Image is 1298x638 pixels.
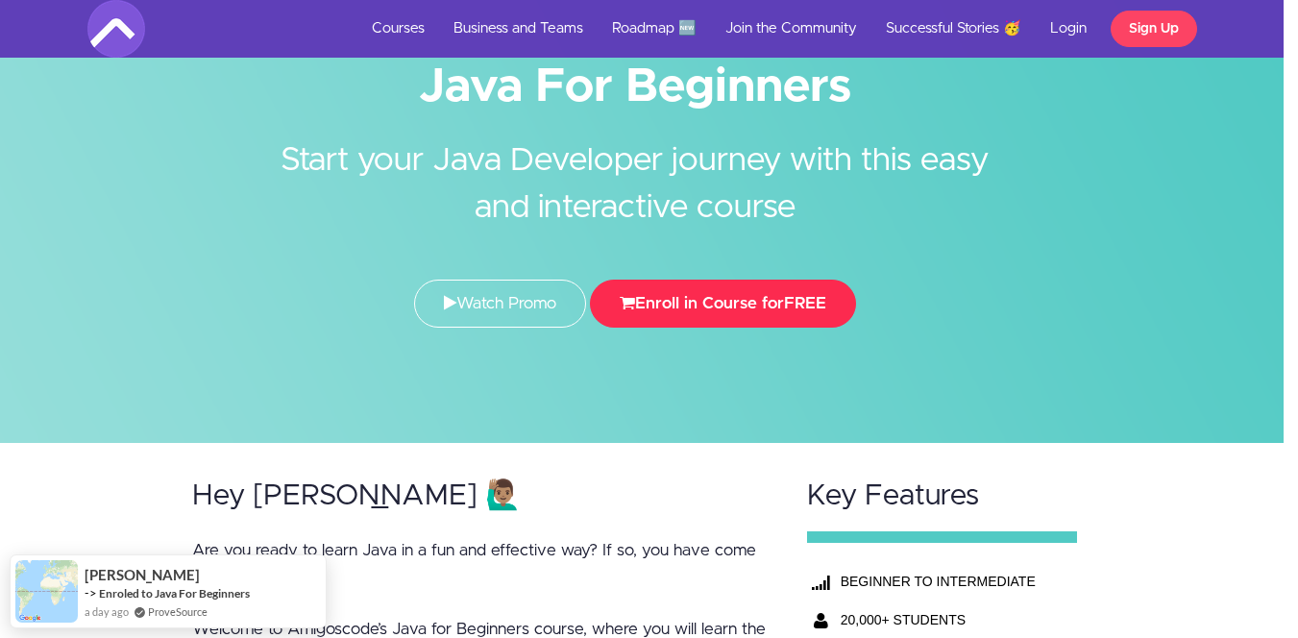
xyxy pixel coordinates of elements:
[414,280,586,328] a: Watch Promo
[836,562,1043,601] th: BEGINNER TO INTERMEDIATE
[192,536,771,594] p: Are you ready to learn Java in a fun and effective way? If so, you have come to the right place!
[148,605,208,618] a: ProveSource
[807,480,1078,512] h2: Key Features
[192,480,771,512] h2: Hey [PERSON_NAME] 🙋🏽‍♂️
[85,603,129,620] span: a day ago
[1111,11,1197,47] a: Sign Up
[784,295,826,311] span: FREE
[590,280,856,328] button: Enroll in Course forFREE
[275,109,995,232] h2: Start your Java Developer journey with this easy and interactive course
[85,567,200,583] span: [PERSON_NAME]
[15,560,78,623] img: provesource social proof notification image
[99,586,250,601] a: Enroled to Java For Beginners
[85,585,97,601] span: ->
[87,65,1183,109] h1: Java For Beginners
